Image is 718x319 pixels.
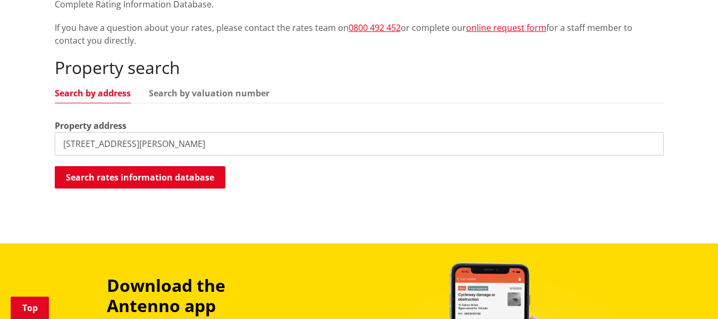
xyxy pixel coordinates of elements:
h2: Property search [55,58,664,78]
label: Property address [55,119,126,132]
a: 0800 492 452 [349,22,401,34]
a: online request form [466,22,546,34]
input: e.g. Duke Street NGARUAWAHIA [55,132,664,156]
iframe: Messenger Launcher [669,274,707,313]
button: Search rates information database [55,166,225,189]
a: Top [11,297,49,319]
p: If you have a question about your rates, please contact the rates team on or complete our for a s... [55,21,664,47]
a: Search by address [55,89,131,97]
h3: Download the Antenno app [107,275,299,316]
a: Search by valuation number [149,89,269,97]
